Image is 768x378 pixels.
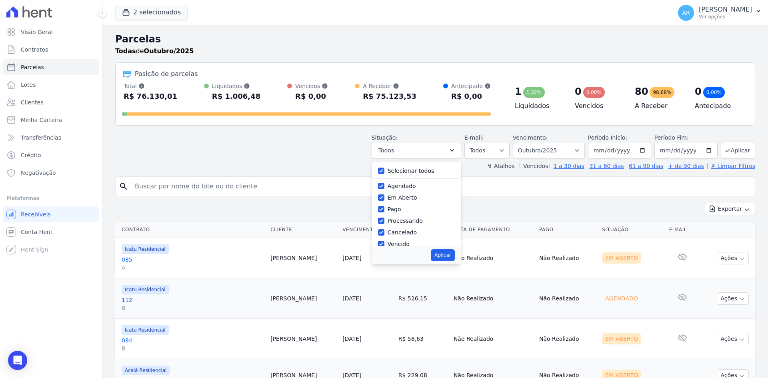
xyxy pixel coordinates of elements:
a: Recebíveis [3,206,99,222]
div: R$ 0,00 [295,90,328,103]
span: Lotes [21,81,36,89]
button: Ações [717,252,749,264]
label: Situação: [372,134,398,141]
div: 0 [695,85,702,98]
td: Não Realizado [536,278,599,319]
div: R$ 76.130,01 [124,90,177,103]
td: Não Realizado [536,319,599,359]
div: Em Aberto [602,333,641,344]
div: 0,00% [703,87,725,98]
button: Aplicar [431,249,454,261]
div: R$ 0,00 [451,90,491,103]
span: Contratos [21,46,48,54]
h2: Parcelas [115,32,755,46]
td: [PERSON_NAME] [267,278,339,319]
a: 1 a 30 dias [554,163,584,169]
button: Ações [717,333,749,345]
h4: A Receber [635,101,682,111]
a: 61 a 90 dias [629,163,663,169]
a: Lotes [3,77,99,93]
div: R$ 1.006,48 [212,90,260,103]
label: Em Aberto [388,194,417,201]
span: Icatu Residencial [122,285,169,294]
a: [DATE] [342,255,361,261]
a: Transferências [3,130,99,146]
p: Ver opções [699,14,752,20]
button: 2 selecionados [115,5,188,20]
a: Negativação [3,165,99,181]
span: Minha Carteira [21,116,62,124]
div: Agendado [602,293,641,304]
span: Parcelas [21,63,44,71]
span: Acaiá Residencial [122,366,170,375]
label: Selecionar todos [388,168,434,174]
th: Data de Pagamento [450,222,536,238]
div: Plataformas [6,194,96,203]
button: Todos [372,142,461,159]
div: Open Intercom Messenger [8,351,27,370]
div: Vencidos [295,82,328,90]
span: Negativação [21,169,56,177]
a: + de 90 dias [668,163,704,169]
label: Cancelado [388,229,417,236]
a: 31 a 60 dias [589,163,624,169]
a: Contratos [3,42,99,58]
div: 0 [575,85,582,98]
div: 1 [515,85,522,98]
td: Não Realizado [450,238,536,278]
td: Não Realizado [450,319,536,359]
button: AR [PERSON_NAME] Ver opções [672,2,768,24]
label: Vencidos: [520,163,550,169]
span: AR [682,10,690,16]
span: A [122,264,264,272]
td: Não Realizado [536,238,599,278]
a: Parcelas [3,59,99,75]
div: Posição de parcelas [135,69,198,79]
div: 98,68% [650,87,674,98]
div: R$ 75.123,53 [363,90,416,103]
div: Em Aberto [602,252,641,264]
div: Antecipado [451,82,491,90]
a: Crédito [3,147,99,163]
th: Contrato [115,222,267,238]
td: [PERSON_NAME] [267,319,339,359]
button: Exportar [705,203,755,215]
a: 085A [122,256,264,272]
label: Período Inicío: [588,134,627,141]
a: ✗ Limpar Filtros [707,163,755,169]
span: B [122,304,264,312]
th: Pago [536,222,599,238]
a: Clientes [3,94,99,110]
a: [DATE] [342,336,361,342]
a: 112B [122,296,264,312]
span: Icatu Residencial [122,325,169,335]
td: R$ 526,15 [395,278,450,319]
th: Cliente [267,222,339,238]
strong: Outubro/2025 [144,47,194,55]
p: [PERSON_NAME] [699,6,752,14]
input: Buscar por nome do lote ou do cliente [130,178,752,194]
span: B [122,344,264,352]
a: 084B [122,336,264,352]
span: Crédito [21,151,41,159]
strong: Todas [115,47,136,55]
th: E-mail [666,222,699,238]
div: Total [124,82,177,90]
td: Não Realizado [450,278,536,319]
a: Minha Carteira [3,112,99,128]
button: Ações [717,292,749,305]
h4: Vencidos [575,101,622,111]
span: Transferências [21,134,61,142]
div: 1,32% [523,87,545,98]
a: Conta Hent [3,224,99,240]
i: search [119,182,128,191]
span: Recebíveis [21,210,51,218]
td: R$ 58,63 [395,319,450,359]
span: Visão Geral [21,28,53,36]
span: Clientes [21,98,43,106]
label: Período Fim: [654,134,718,142]
div: 0,00% [583,87,605,98]
label: ↯ Atalhos [487,163,514,169]
h4: Liquidados [515,101,562,111]
button: Aplicar [721,142,755,159]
